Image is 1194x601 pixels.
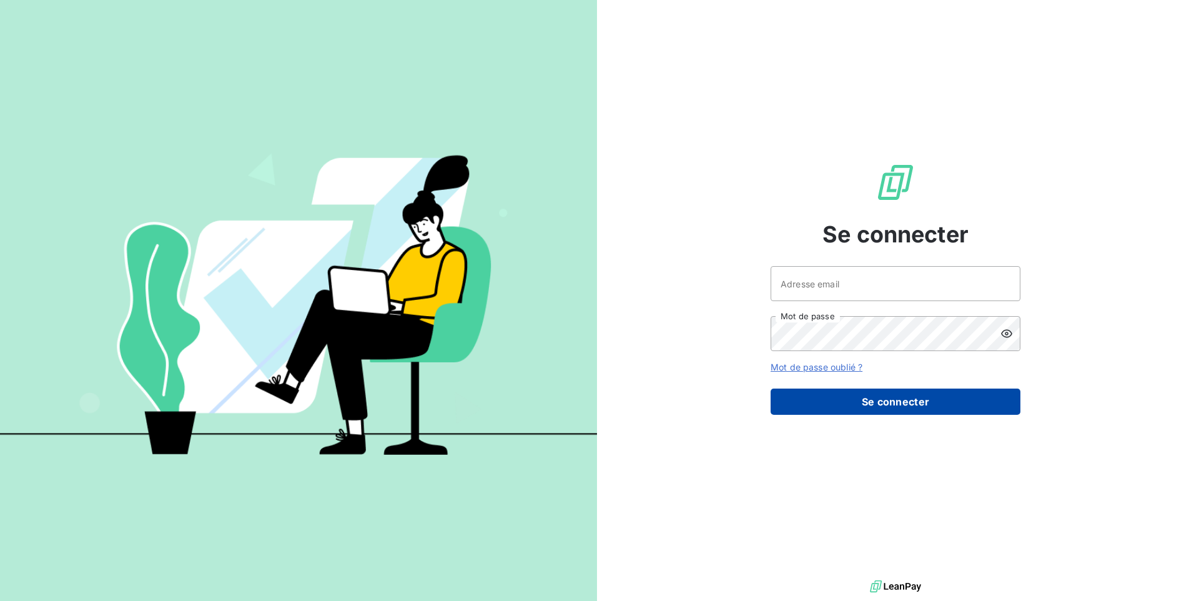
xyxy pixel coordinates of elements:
[771,389,1020,415] button: Se connecter
[771,266,1020,301] input: placeholder
[771,362,862,372] a: Mot de passe oublié ?
[870,577,921,596] img: logo
[822,217,969,251] span: Se connecter
[876,162,915,202] img: Logo LeanPay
